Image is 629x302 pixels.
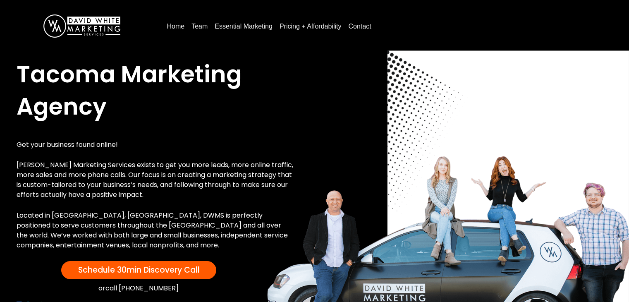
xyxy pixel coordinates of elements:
a: call [PHONE_NUMBER] [105,283,179,293]
a: Pricing + Affordability [276,20,345,33]
span: Tacoma Marketing Agency [17,58,242,123]
a: DavidWhite-Marketing-Logo [43,22,120,29]
a: Essential Marketing [211,20,276,33]
img: DavidWhite-Marketing-Logo [43,14,120,38]
a: Schedule 30min Discovery Call [61,261,216,279]
div: or [17,283,261,294]
a: Team [188,20,211,33]
p: Located in [GEOGRAPHIC_DATA], [GEOGRAPHIC_DATA], DWMS is perfectly positioned to serve customers ... [17,211,294,250]
a: Contact [345,20,374,33]
a: Home [163,20,188,33]
span: Schedule 30min Discovery Call [78,264,200,276]
p: [PERSON_NAME] Marketing Services exists to get you more leads, more online traffic, more sales an... [17,160,294,200]
p: Get your business found online! [17,140,294,150]
nav: Menu [163,19,612,33]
